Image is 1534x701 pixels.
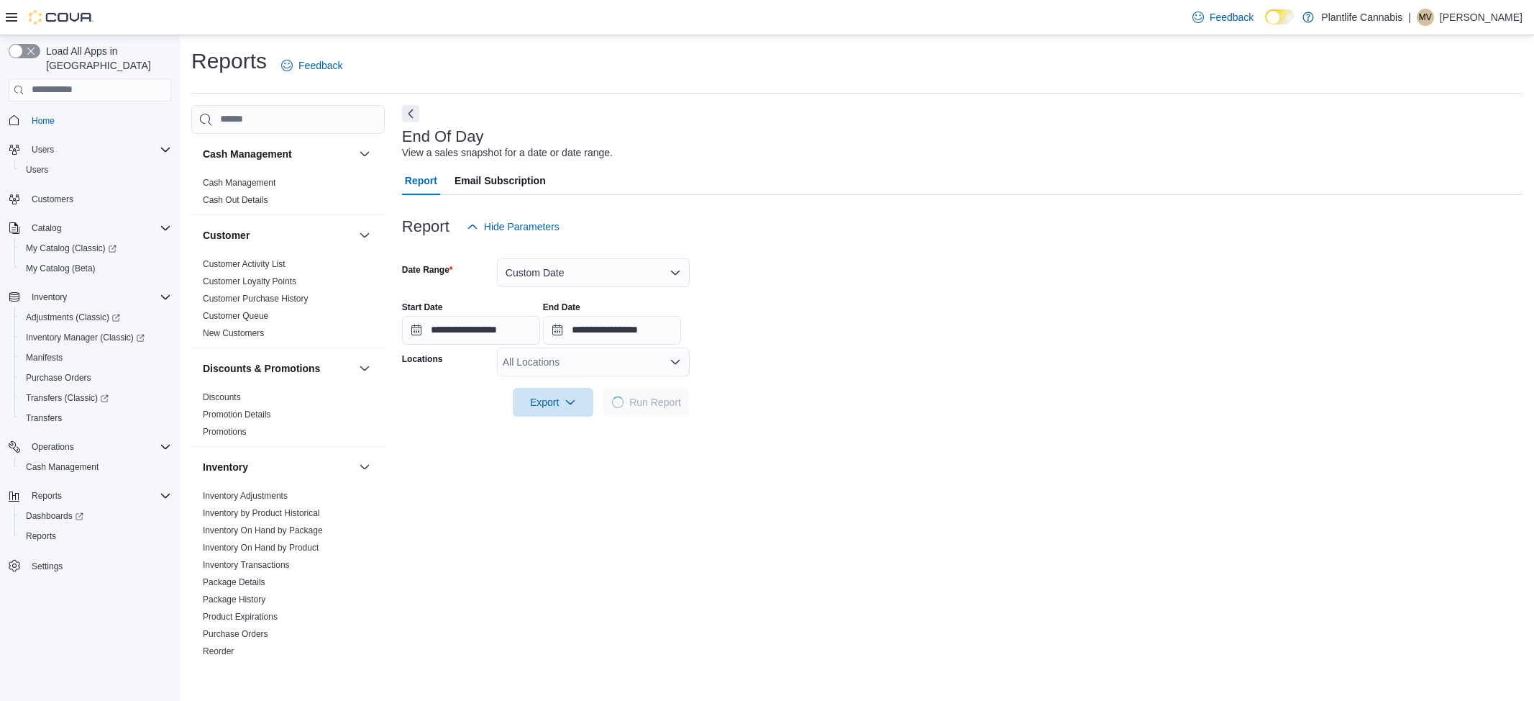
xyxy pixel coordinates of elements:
[203,576,265,588] span: Package Details
[603,388,690,417] button: LoadingRun Report
[203,276,296,286] a: Customer Loyalty Points
[26,112,171,130] span: Home
[3,218,177,238] button: Catalog
[20,329,150,346] a: Inventory Manager (Classic)
[356,360,373,377] button: Discounts & Promotions
[203,327,264,339] span: New Customers
[32,490,62,502] span: Reports
[521,388,585,417] span: Export
[203,410,271,420] a: Promotion Details
[20,410,68,427] a: Transfers
[26,263,96,274] span: My Catalog (Beta)
[20,309,126,326] a: Adjustments (Classic)
[497,258,690,287] button: Custom Date
[402,264,453,276] label: Date Range
[26,289,171,306] span: Inventory
[3,555,177,576] button: Settings
[14,368,177,388] button: Purchase Orders
[26,438,80,456] button: Operations
[1417,9,1434,26] div: Michael Vincent
[20,389,171,407] span: Transfers (Classic)
[484,220,560,234] span: Hide Parameters
[26,332,145,343] span: Inventory Manager (Classic)
[405,166,437,195] span: Report
[20,349,68,366] a: Manifests
[20,528,171,545] span: Reports
[20,389,114,407] a: Transfers (Classic)
[14,238,177,258] a: My Catalog (Classic)
[29,10,93,24] img: Cova
[203,577,265,587] a: Package Details
[203,258,286,270] span: Customer Activity List
[20,260,101,277] a: My Catalog (Beta)
[20,458,104,476] a: Cash Management
[203,611,278,623] span: Product Expirations
[9,104,171,614] nav: Complex example
[275,51,348,80] a: Feedback
[203,392,241,403] span: Discounts
[203,460,248,474] h3: Inventory
[203,543,319,553] a: Inventory On Hand by Product
[203,310,268,322] span: Customer Queue
[20,240,171,257] span: My Catalog (Classic)
[20,369,97,386] a: Purchase Orders
[402,302,443,313] label: Start Date
[14,388,177,408] a: Transfers (Classic)
[203,560,290,570] a: Inventory Transactions
[3,110,177,131] button: Home
[203,525,323,535] a: Inventory On Hand by Package
[203,361,353,376] button: Discounts & Promotions
[402,128,484,145] h3: End Of Day
[356,145,373,163] button: Cash Management
[20,507,171,525] span: Dashboards
[32,441,74,453] span: Operations
[191,47,267,76] h1: Reports
[14,408,177,428] button: Transfers
[611,395,625,409] span: Loading
[26,191,79,208] a: Customers
[32,561,63,572] span: Settings
[26,164,48,176] span: Users
[26,510,83,522] span: Dashboards
[26,372,91,384] span: Purchase Orders
[203,361,320,376] h3: Discounts & Promotions
[26,352,63,363] span: Manifests
[203,392,241,402] a: Discounts
[20,161,171,178] span: Users
[203,490,288,502] span: Inventory Adjustments
[26,412,62,424] span: Transfers
[203,409,271,420] span: Promotion Details
[203,276,296,287] span: Customer Loyalty Points
[461,212,565,241] button: Hide Parameters
[20,329,171,346] span: Inventory Manager (Classic)
[3,189,177,209] button: Customers
[20,369,171,386] span: Purchase Orders
[203,293,309,304] span: Customer Purchase History
[40,44,171,73] span: Load All Apps in [GEOGRAPHIC_DATA]
[20,309,171,326] span: Adjustments (Classic)
[3,486,177,506] button: Reports
[203,629,268,639] a: Purchase Orders
[1265,24,1266,25] span: Dark Mode
[26,438,171,456] span: Operations
[203,426,247,438] span: Promotions
[1187,3,1259,32] a: Feedback
[670,356,681,368] button: Open list of options
[402,105,419,122] button: Next
[14,348,177,368] button: Manifests
[26,312,120,323] span: Adjustments (Classic)
[203,194,268,206] span: Cash Out Details
[3,140,177,160] button: Users
[20,260,171,277] span: My Catalog (Beta)
[26,243,117,254] span: My Catalog (Classic)
[203,228,353,243] button: Customer
[26,461,99,473] span: Cash Management
[203,594,265,605] a: Package History
[356,458,373,476] button: Inventory
[14,307,177,327] a: Adjustments (Classic)
[298,58,342,73] span: Feedback
[203,491,288,501] a: Inventory Adjustments
[203,559,290,571] span: Inventory Transactions
[26,289,73,306] button: Inventory
[203,147,292,161] h3: Cash Management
